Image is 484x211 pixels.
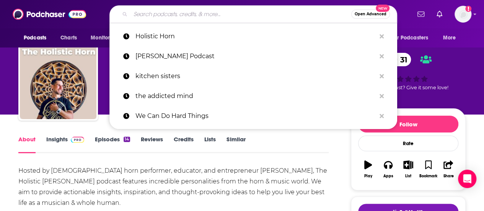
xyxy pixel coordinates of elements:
a: Reviews [141,136,163,153]
button: Show profile menu [455,6,471,23]
button: Follow [358,116,458,132]
button: Share [438,155,458,183]
span: Charts [60,33,77,43]
a: Show notifications dropdown [414,8,427,21]
span: More [443,33,456,43]
a: the addicted mind [109,86,397,106]
button: open menu [438,31,466,45]
button: open menu [386,31,439,45]
a: Show notifications dropdown [433,8,445,21]
button: Open AdvancedNew [351,10,390,19]
input: Search podcasts, credits, & more... [130,8,351,20]
button: open menu [18,31,56,45]
div: 31Good podcast? Give it some love! [351,48,466,95]
span: Monitoring [91,33,118,43]
a: About [18,136,36,153]
div: Play [364,174,372,178]
div: Search podcasts, credits, & more... [109,5,397,23]
p: Bob Lefsetz Podcast [135,46,376,66]
img: The Holistic Horn - A New Paradigm of Brass Playing & Musical Mastery [20,43,96,119]
img: Podchaser - Follow, Share and Rate Podcasts [13,7,86,21]
div: Open Intercom Messenger [458,170,476,188]
div: List [405,174,411,178]
a: Episodes14 [95,136,130,153]
a: [PERSON_NAME] Podcast [109,46,397,66]
a: Credits [174,136,194,153]
div: Hosted by [DEMOGRAPHIC_DATA] horn performer, educator, and entrepreneur [PERSON_NAME], The Holist... [18,165,329,208]
button: Apps [378,155,398,183]
span: Podcasts [24,33,46,43]
button: List [398,155,418,183]
div: Rate [358,136,458,151]
span: 31 [393,53,411,66]
button: Bookmark [418,155,438,183]
span: Good podcast? Give it some love! [368,85,448,90]
a: 31 [385,53,411,66]
a: kitchen sisters [109,66,397,86]
p: kitchen sisters [135,66,376,86]
img: User Profile [455,6,471,23]
button: open menu [85,31,128,45]
span: For Podcasters [391,33,428,43]
svg: Add a profile image [465,6,471,12]
div: 14 [124,137,130,142]
span: Logged in as mdekoning [455,6,471,23]
div: Bookmark [419,174,437,178]
div: Share [443,174,453,178]
img: Podchaser Pro [71,137,84,143]
p: Holistic Horn [135,26,376,46]
a: We Can Do Hard Things [109,106,397,126]
div: Apps [383,174,393,178]
a: Lists [204,136,216,153]
span: Open Advanced [355,12,386,16]
a: Charts [55,31,81,45]
p: We Can Do Hard Things [135,106,376,126]
a: Holistic Horn [109,26,397,46]
p: the addicted mind [135,86,376,106]
button: Play [358,155,378,183]
a: Similar [227,136,245,153]
a: InsightsPodchaser Pro [46,136,84,153]
span: New [376,5,389,12]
